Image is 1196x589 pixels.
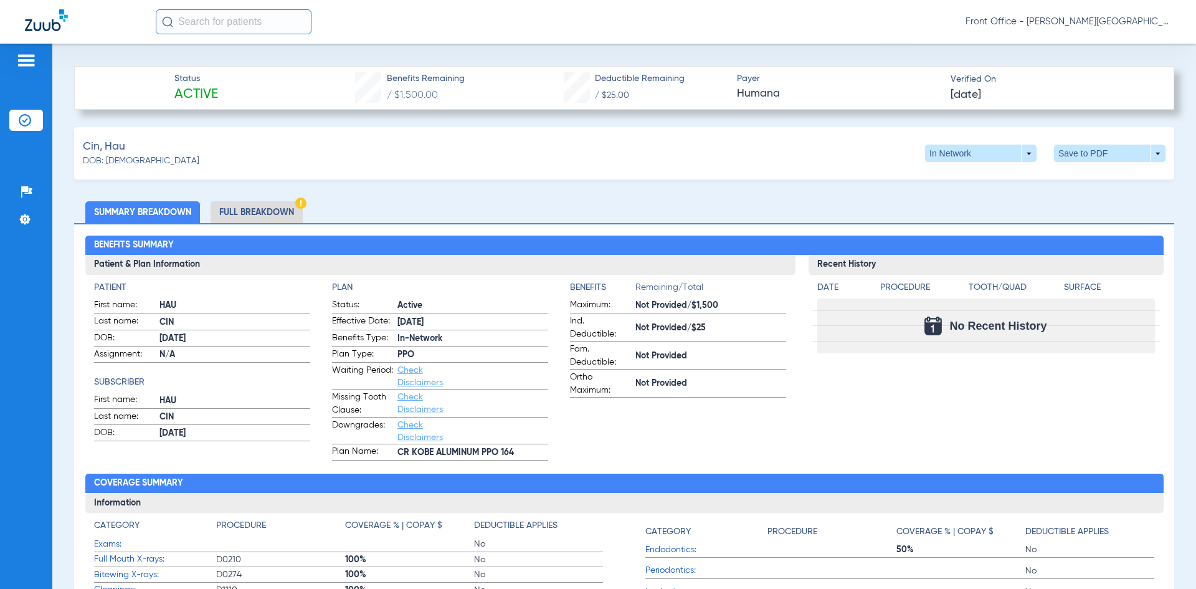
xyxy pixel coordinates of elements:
app-breakdown-title: Category [94,519,216,537]
span: Last name: [94,410,155,425]
span: [DATE] [951,87,981,103]
span: Payer [737,72,940,85]
span: Not Provided [635,377,786,390]
app-breakdown-title: Surface [1064,281,1155,299]
span: Remaining/Total [635,281,786,299]
h4: Patient [94,281,310,294]
span: 100% [345,568,474,581]
app-breakdown-title: Procedure [880,281,965,299]
app-breakdown-title: Deductible Applies [474,519,603,537]
span: Endodontics: [645,544,767,557]
span: No [474,538,603,550]
span: Exams: [94,538,216,551]
span: CIN [159,316,310,329]
span: Not Provided/$1,500 [635,299,786,312]
span: [DATE] [159,427,310,440]
span: In-Network [397,332,548,345]
span: Last name: [94,315,155,330]
span: Missing Tooth Clause: [332,391,393,417]
span: No [474,553,603,566]
img: Hazard [295,198,306,209]
a: Check Disclaimers [397,366,443,387]
span: HAU [159,299,310,312]
h4: Coverage % | Copay $ [345,519,442,532]
span: Not Provided/$25 [635,322,786,335]
span: [DATE] [159,332,310,345]
h4: Procedure [880,281,965,294]
span: No [474,568,603,581]
h3: Information [85,493,1164,513]
span: D0210 [216,553,345,566]
app-breakdown-title: Tooth/Quad [969,281,1060,299]
span: Humana [737,86,940,102]
a: Check Disclaimers [397,393,443,414]
span: Plan Name: [332,445,393,460]
img: hamburger-icon [16,53,36,68]
li: Summary Breakdown [85,201,200,223]
h4: Coverage % | Copay $ [896,525,994,539]
span: First name: [94,393,155,408]
span: Bitewing X-rays: [94,568,216,582]
h4: Deductible Applies [474,519,558,532]
span: / $1,500.00 [387,90,438,100]
h4: Tooth/Quad [969,281,1060,294]
span: 100% [345,553,474,566]
span: Assignment: [94,348,155,363]
h2: Benefits Summary [85,236,1164,256]
span: Ind. Deductible: [570,315,631,341]
h4: Procedure [216,519,266,532]
span: DOB: [94,426,155,441]
app-breakdown-title: Deductible Applies [1025,519,1154,542]
span: No [1025,544,1154,556]
span: [DATE] [397,316,548,329]
span: Plan Type: [332,348,393,363]
span: DOB: [94,332,155,347]
h2: Coverage Summary [85,474,1164,494]
span: 50% [896,544,1025,556]
span: Benefits Remaining [387,72,465,85]
span: CIN [159,411,310,424]
span: No [1025,565,1154,577]
span: N/A [159,348,310,362]
span: PPO [397,348,548,362]
button: In Network [925,145,1037,162]
h4: Benefits [570,281,635,294]
h4: Procedure [767,525,817,539]
span: / $25.00 [595,91,629,100]
span: D0274 [216,568,345,581]
span: Status [174,72,218,85]
span: Fam. Deductible: [570,343,631,369]
h4: Date [817,281,870,294]
h4: Surface [1064,281,1155,294]
span: DOB: [DEMOGRAPHIC_DATA] [83,155,199,168]
img: Search Icon [162,16,173,27]
app-breakdown-title: Coverage % | Copay $ [345,519,474,537]
h4: Subscriber [94,376,310,389]
span: Not Provided [635,350,786,363]
li: Full Breakdown [211,201,303,223]
span: Benefits Type: [332,332,393,347]
h3: Recent History [809,255,1164,275]
iframe: Chat Widget [1134,529,1196,589]
span: Downgrades: [332,419,393,444]
app-breakdown-title: Procedure [767,519,896,542]
h3: Patient & Plan Information [85,255,795,275]
img: Calendar [924,317,942,335]
span: Ortho Maximum: [570,371,631,397]
span: First name: [94,299,155,314]
span: Status: [332,299,393,314]
span: Waiting Period: [332,364,393,389]
span: Effective Date: [332,315,393,330]
h4: Category [645,525,691,539]
span: HAU [159,395,310,408]
span: Active [397,299,548,312]
h4: Plan [332,281,548,294]
h4: Category [94,519,140,532]
span: CR KOBE ALUMINUM PPO 164 [397,446,548,459]
app-breakdown-title: Benefits [570,281,635,299]
span: Verified On [951,73,1154,86]
span: No Recent History [949,320,1046,332]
